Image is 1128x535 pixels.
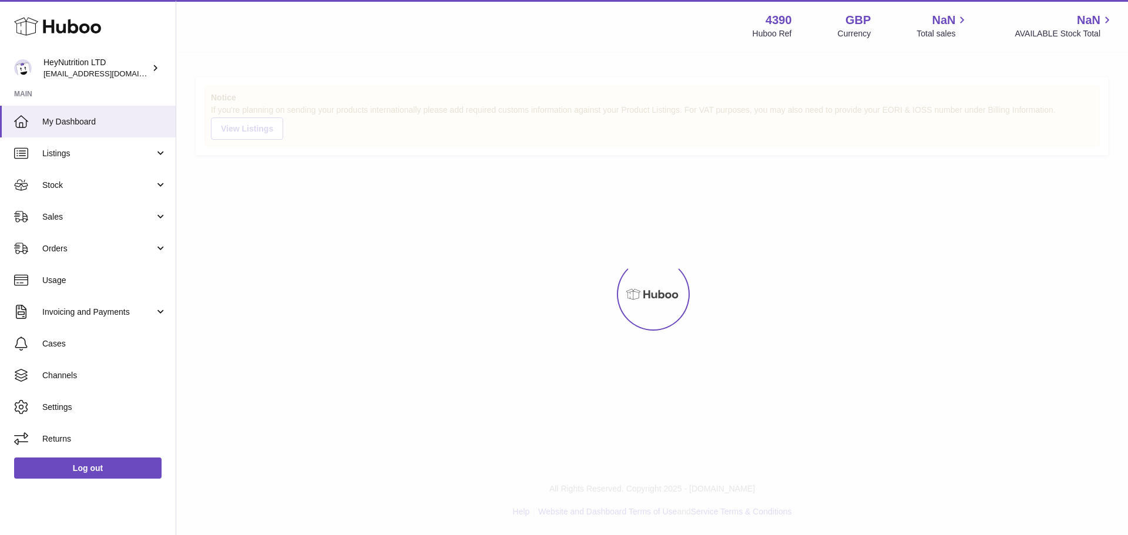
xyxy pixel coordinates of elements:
[42,307,155,318] span: Invoicing and Payments
[14,457,162,479] a: Log out
[42,180,155,191] span: Stock
[42,402,167,413] span: Settings
[753,28,792,39] div: Huboo Ref
[43,69,173,78] span: [EMAIL_ADDRESS][DOMAIN_NAME]
[838,28,871,39] div: Currency
[766,12,792,28] strong: 4390
[1015,28,1114,39] span: AVAILABLE Stock Total
[14,59,32,77] img: info@heynutrition.com
[932,12,955,28] span: NaN
[42,370,167,381] span: Channels
[42,148,155,159] span: Listings
[42,116,167,127] span: My Dashboard
[42,275,167,286] span: Usage
[845,12,871,28] strong: GBP
[916,12,969,39] a: NaN Total sales
[1077,12,1100,28] span: NaN
[916,28,969,39] span: Total sales
[42,211,155,223] span: Sales
[1015,12,1114,39] a: NaN AVAILABLE Stock Total
[42,243,155,254] span: Orders
[42,338,167,349] span: Cases
[42,433,167,445] span: Returns
[43,57,149,79] div: HeyNutrition LTD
